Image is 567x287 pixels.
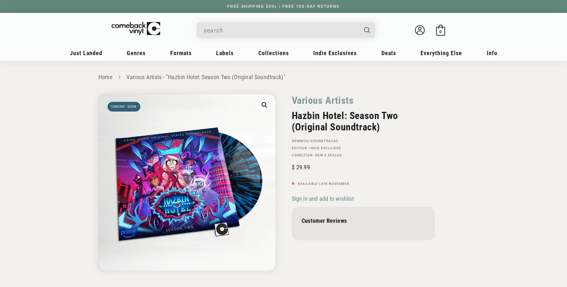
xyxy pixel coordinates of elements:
span: $ [292,164,295,171]
span: Sign in and add to wishlist [292,195,354,202]
span: Genres [127,50,146,56]
span: Collections [258,50,289,56]
h2: Hazbin Hotel: Season Two (Original Soundtrack) [292,110,435,133]
span: Labels [216,50,234,56]
p: Condition: New & Sealed [292,153,435,157]
span: 29.99 [292,164,310,171]
a: FREE SHIPPING $89+ | FREE 100-DAY RETURNS [221,4,346,9]
div: Search [197,22,375,38]
a: Various Artists - "Hazbin Hotel: Season Two (Original Soundtrack)" [126,74,286,80]
span: Formats [170,50,192,56]
p: GENRE(S): [292,139,435,143]
span: Everything Else [420,50,462,56]
span: Available Late November [298,182,350,185]
a: Various Artists [292,94,354,107]
span: Info [487,50,497,56]
span: 0 [439,29,442,34]
a: Home [98,74,112,80]
span: Coming soon [108,102,140,112]
p: Customer Reviews [302,217,425,224]
button: Search [358,22,376,38]
button: Sign in and add to wishlist [292,195,356,202]
nav: breadcrumbs [98,73,469,82]
a: Soundtracks [311,139,338,143]
span: Indie Exclusives [313,50,357,56]
p: Edition: [292,146,435,150]
span: Deals [381,50,396,56]
input: search [204,24,358,37]
a: Indie Exclusive [309,146,341,150]
span: Just Landed [70,50,102,56]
